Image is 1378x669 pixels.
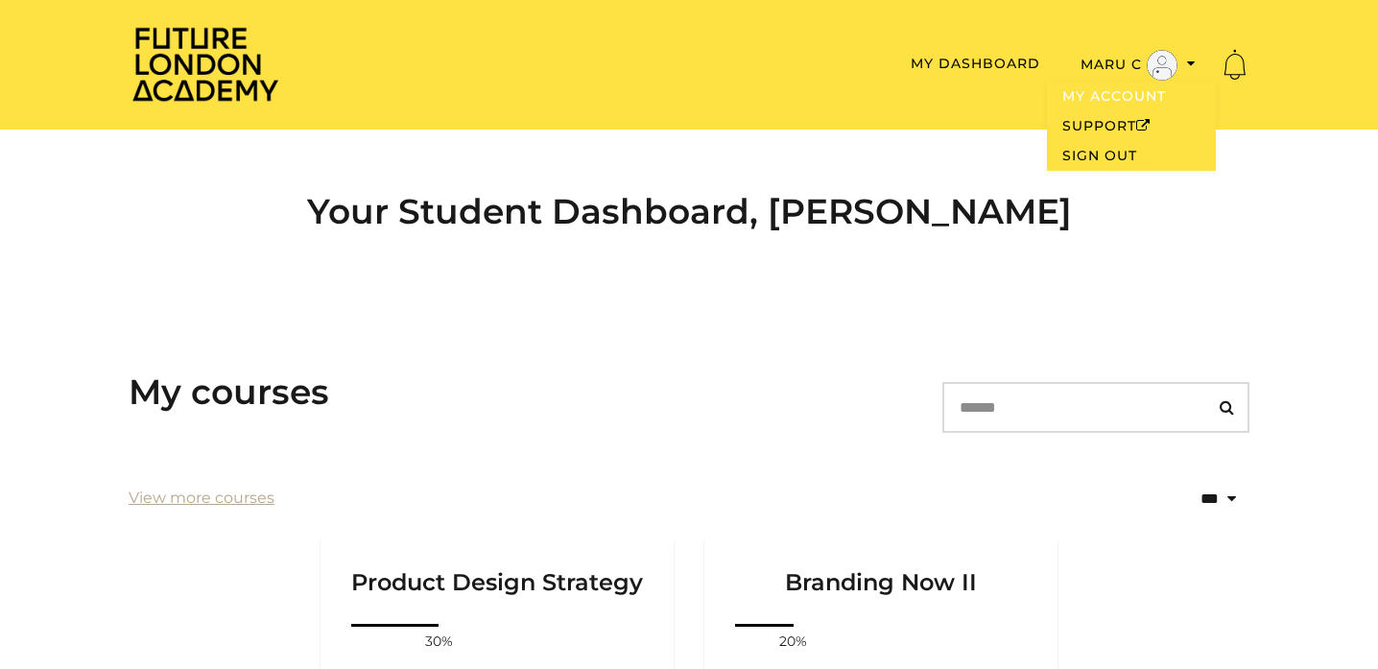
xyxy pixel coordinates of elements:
span: 30% [416,632,462,652]
a: Product Design Strategy [321,538,674,620]
a: My Dashboard [911,55,1040,72]
img: Home Page [129,25,282,103]
h3: My courses [129,371,329,413]
button: Toggle menu [1075,49,1201,82]
a: View more courses [129,487,274,510]
h3: Branding Now II [727,538,1034,597]
h2: Your Student Dashboard, [PERSON_NAME] [129,191,1249,232]
select: status [1117,474,1249,523]
a: My Account [1047,82,1216,111]
i: Open in a new window [1136,119,1151,132]
a: SupportOpen in a new window [1047,111,1216,141]
h3: Product Design Strategy [344,538,651,597]
a: Sign Out [1047,141,1216,171]
span: 20% [771,632,817,652]
a: Branding Now II [704,538,1057,620]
